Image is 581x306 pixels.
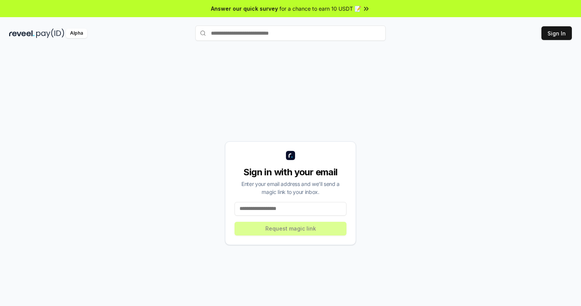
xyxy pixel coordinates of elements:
span: Answer our quick survey [211,5,278,13]
img: pay_id [36,29,64,38]
div: Alpha [66,29,87,38]
img: logo_small [286,151,295,160]
img: reveel_dark [9,29,35,38]
div: Sign in with your email [235,166,346,178]
span: for a chance to earn 10 USDT 📝 [279,5,361,13]
button: Sign In [541,26,572,40]
div: Enter your email address and we’ll send a magic link to your inbox. [235,180,346,196]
